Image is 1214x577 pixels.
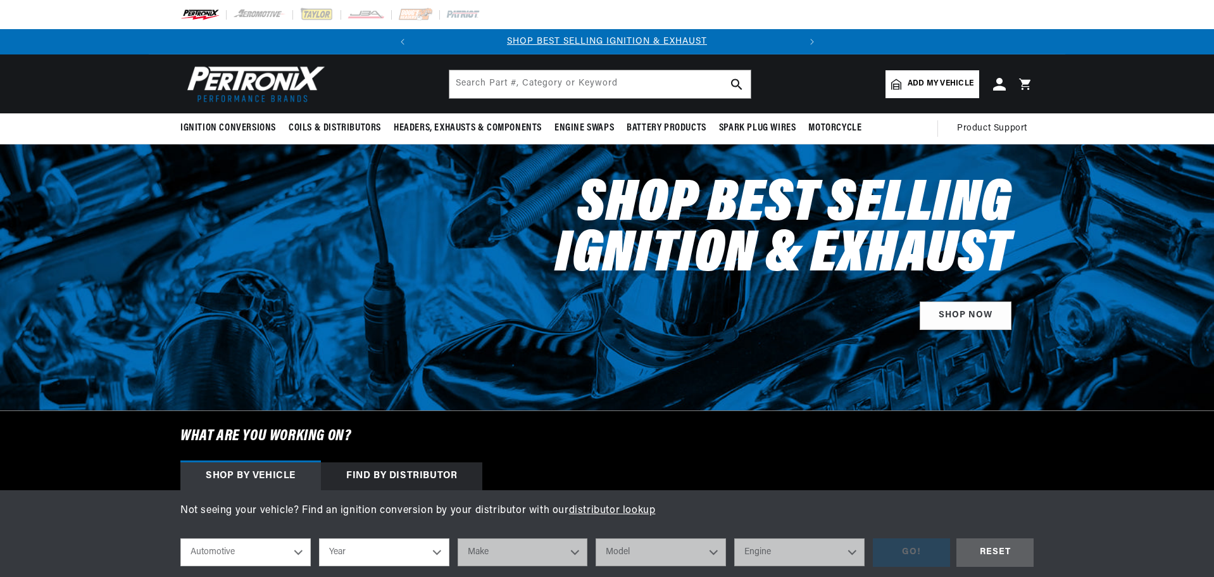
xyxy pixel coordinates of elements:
[321,462,482,490] div: Find by Distributor
[620,113,713,143] summary: Battery Products
[415,35,799,49] div: 1 of 2
[719,122,796,135] span: Spark Plug Wires
[627,122,706,135] span: Battery Products
[596,538,726,566] select: Model
[180,503,1034,519] p: Not seeing your vehicle? Find an ignition conversion by your distributor with our
[180,538,311,566] select: Ride Type
[799,29,825,54] button: Translation missing: en.sections.announcements.next_announcement
[180,122,276,135] span: Ignition Conversions
[885,70,979,98] a: Add my vehicle
[956,538,1034,567] div: RESET
[289,122,381,135] span: Coils & Distributors
[908,78,973,90] span: Add my vehicle
[149,29,1065,54] slideshow-component: Translation missing: en.sections.announcements.announcement_bar
[180,462,321,490] div: Shop by vehicle
[920,301,1011,330] a: SHOP NOW
[554,122,614,135] span: Engine Swaps
[394,122,542,135] span: Headers, Exhausts & Components
[957,113,1034,144] summary: Product Support
[449,70,751,98] input: Search Part #, Category or Keyword
[569,505,656,516] a: distributor lookup
[149,411,1065,462] h6: What are you working on?
[180,113,282,143] summary: Ignition Conversions
[319,538,449,566] select: Year
[713,113,803,143] summary: Spark Plug Wires
[387,113,548,143] summary: Headers, Exhausts & Components
[548,113,620,143] summary: Engine Swaps
[415,35,799,49] div: Announcement
[390,29,415,54] button: Translation missing: en.sections.announcements.previous_announcement
[458,538,588,566] select: Make
[723,70,751,98] button: search button
[734,538,865,566] select: Engine
[282,113,387,143] summary: Coils & Distributors
[470,180,1011,281] h2: Shop Best Selling Ignition & Exhaust
[507,37,707,46] a: SHOP BEST SELLING IGNITION & EXHAUST
[957,122,1027,136] span: Product Support
[180,62,326,106] img: Pertronix
[808,122,861,135] span: Motorcycle
[802,113,868,143] summary: Motorcycle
